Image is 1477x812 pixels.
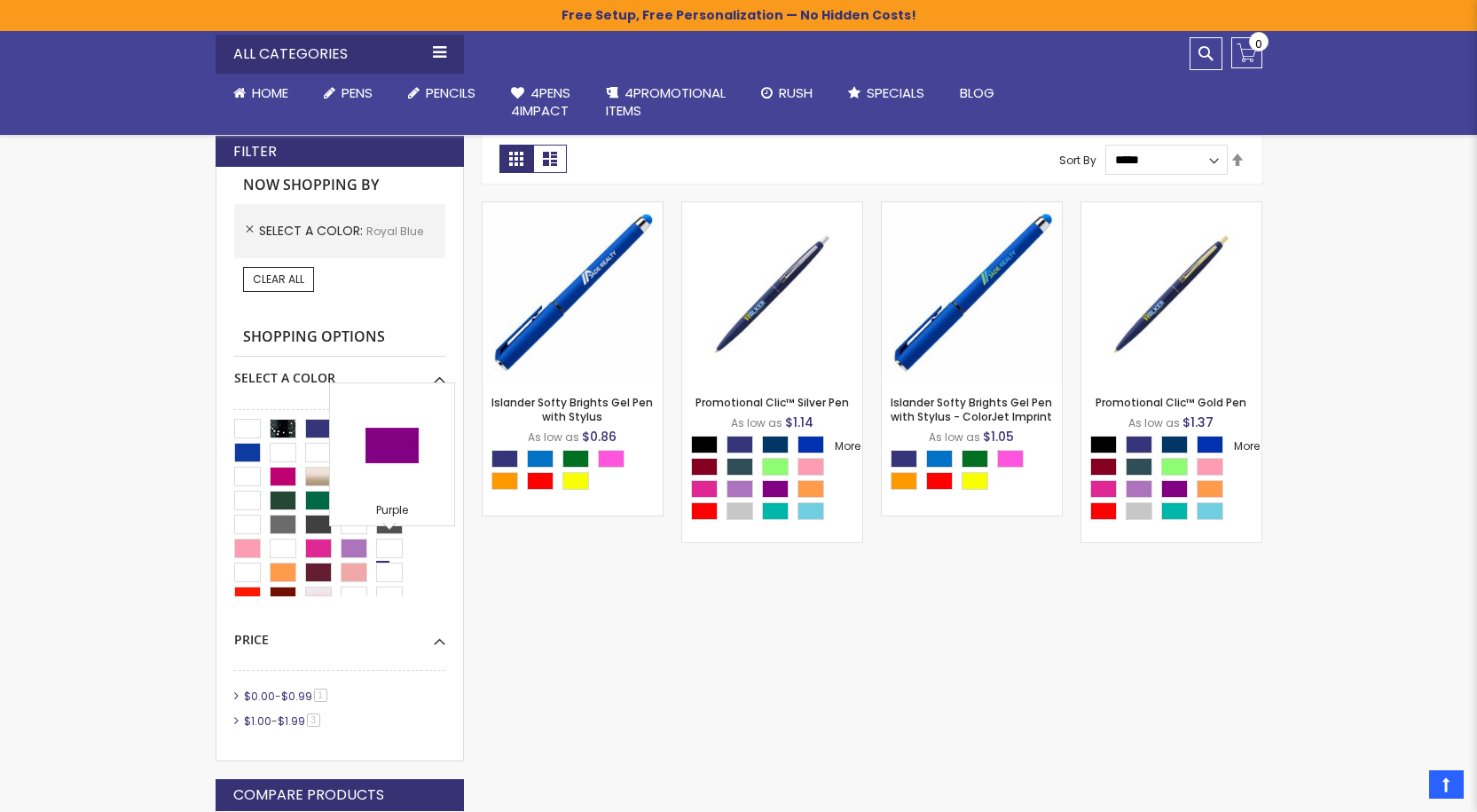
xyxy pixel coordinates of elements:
[835,438,860,453] span: More
[562,472,589,490] div: Yellow
[499,145,533,173] strong: Grid
[493,74,588,131] a: 4Pens4impact
[240,713,326,729] a: $1.00-$1.993
[891,450,1062,494] div: Select A Color
[278,713,305,729] span: $1.99
[926,472,953,490] div: Red
[1059,152,1096,167] label: Sort By
[234,619,445,649] div: Price
[762,502,789,520] div: Teal
[562,450,589,468] div: Green
[1126,480,1152,498] div: Grapetini
[691,458,718,476] div: Burgundy
[997,450,1024,468] div: Pink
[243,267,314,292] a: Clear All
[926,450,953,468] div: Blue Light
[1197,502,1223,520] div: Electric Punch
[244,689,275,704] span: $0.00
[598,450,625,468] div: Pink
[891,395,1052,424] a: Islander Softy Brights Gel Pen with Stylus - ColorJet Imprint
[1081,201,1261,217] a: Promotional Clic™ Gold Pen-Royal Blue
[960,83,994,102] span: Blog
[527,472,554,490] div: Red
[1255,35,1262,52] span: 0
[366,224,423,239] span: Royal Blue
[1197,458,1223,476] div: Pink Lemonade
[240,689,334,704] a: $0.00-$0.991
[1161,480,1188,498] div: Purple
[511,83,570,120] span: 4Pens 4impact
[727,480,753,498] div: Grapetini
[682,202,862,382] img: Promotional Clic™ Silver Pen-Royal Blue
[483,202,663,382] img: Islander Softy Brights Gel Pen with Stylus-Royal Blue
[426,83,475,102] span: Pencils
[307,713,320,727] span: 3
[582,428,617,445] span: $0.86
[259,222,366,240] span: Select A Color
[929,430,980,445] span: As low as
[1090,480,1117,498] div: Berry Crush
[779,83,813,102] span: Rush
[1234,438,1260,453] span: More
[727,502,753,520] div: Silver
[483,201,663,217] a: Islander Softy Brights Gel Pen with Stylus-Royal Blue
[962,450,988,468] div: Green
[334,503,450,521] div: Purple
[867,83,924,102] span: Specials
[731,415,782,430] span: As low as
[762,458,789,476] div: Julep
[216,74,306,113] a: Home
[390,74,493,113] a: Pencils
[762,436,789,453] div: Navy Blue
[528,430,579,445] span: As low as
[962,472,988,490] div: Yellow
[234,319,445,357] strong: Shopping Options
[253,272,304,287] span: Clear All
[1126,436,1152,453] div: Royal Blue
[606,83,726,120] span: 4PROMOTIONAL ITEMS
[1197,480,1223,498] div: Creamsicle
[797,458,824,476] div: Pink Lemonade
[1090,436,1261,524] div: Select A Color
[1197,436,1223,453] div: Blue
[1090,458,1117,476] div: Burgundy
[691,502,718,520] div: Red
[1161,436,1188,453] div: Navy Blue
[234,167,445,204] strong: Now Shopping by
[743,74,830,113] a: Rush
[491,472,518,490] div: Orange
[588,74,743,131] a: 4PROMOTIONALITEMS
[281,689,312,704] span: $0.99
[491,450,663,494] div: Select A Color
[727,458,753,476] div: Forest Green
[342,83,373,102] span: Pens
[830,74,942,113] a: Specials
[306,74,390,113] a: Pens
[691,480,718,498] div: Berry Crush
[1126,502,1152,520] div: Silver
[762,480,789,498] div: Purple
[1126,458,1152,476] div: Forest Green
[1081,202,1261,382] img: Promotional Clic™ Gold Pen-Royal Blue
[891,472,917,490] div: Orange
[942,74,1012,113] a: Blog
[244,713,271,729] span: $1.00
[691,436,718,453] div: Black
[314,689,327,702] span: 1
[882,201,1062,217] a: Islander Softy Brights Gel Pen with Stylus - ColorJet Imprint-Royal Blue
[1090,502,1117,520] div: Red
[691,436,862,524] div: Select A Color
[216,35,464,74] div: All Categories
[252,83,288,102] span: Home
[1161,458,1188,476] div: Julep
[234,357,445,387] div: Select A Color
[695,395,849,410] a: Promotional Clic™ Silver Pen
[491,395,653,424] a: Islander Softy Brights Gel Pen with Stylus
[727,436,753,453] div: Royal Blue
[1232,438,1261,455] a: More
[527,450,554,468] div: Blue Light
[1096,395,1246,410] a: Promotional Clic™ Gold Pen
[882,202,1062,382] img: Islander Softy Brights Gel Pen with Stylus - ColorJet Imprint-Royal Blue
[785,414,813,431] span: $1.14
[1161,502,1188,520] div: Teal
